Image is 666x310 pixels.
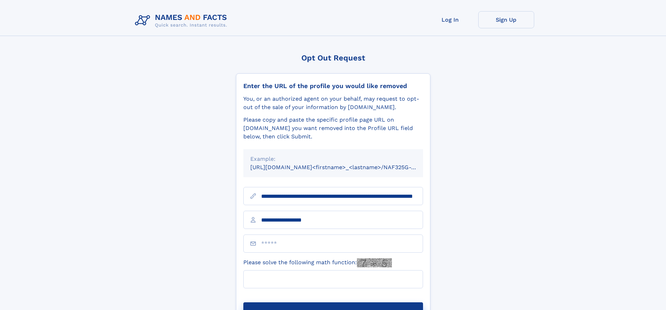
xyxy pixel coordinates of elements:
[478,11,534,28] a: Sign Up
[243,82,423,90] div: Enter the URL of the profile you would like removed
[243,258,392,267] label: Please solve the following math function:
[236,53,430,62] div: Opt Out Request
[243,116,423,141] div: Please copy and paste the specific profile page URL on [DOMAIN_NAME] you want removed into the Pr...
[132,11,233,30] img: Logo Names and Facts
[422,11,478,28] a: Log In
[250,155,416,163] div: Example:
[250,164,436,171] small: [URL][DOMAIN_NAME]<firstname>_<lastname>/NAF325G-xxxxxxxx
[243,95,423,111] div: You, or an authorized agent on your behalf, may request to opt-out of the sale of your informatio...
